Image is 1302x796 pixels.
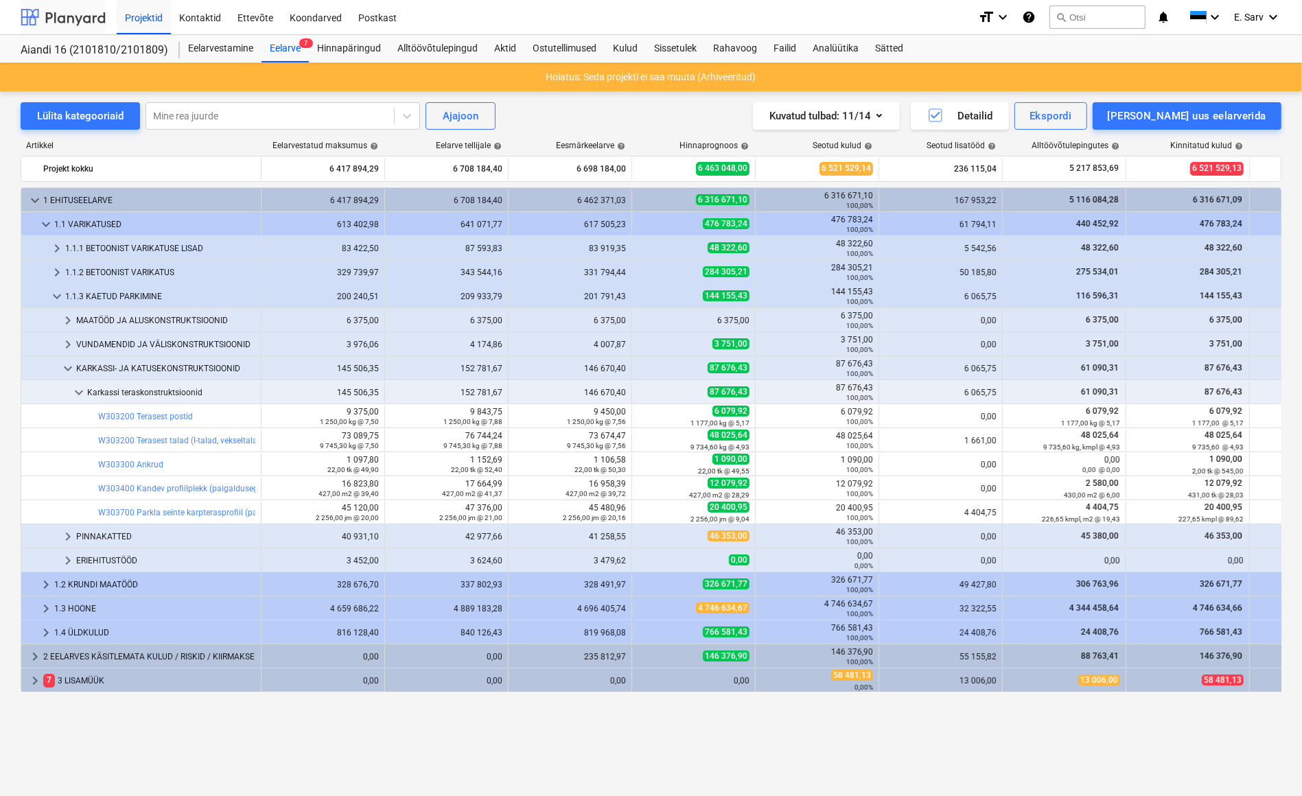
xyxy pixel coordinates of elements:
span: help [738,142,749,150]
small: 22,00 tk @ 49,55 [698,467,749,475]
span: 6 463 048,00 [696,162,749,175]
small: 100,00% [846,586,873,594]
div: 46 353,00 [761,527,873,546]
a: W303200 Terasest talad (I-talad, vekseltalad, peikko talad) [98,436,314,445]
small: 430,00 m2 @ 6,00 [1064,491,1120,499]
small: 100,00% [846,514,873,522]
span: 48 025,64 [1203,430,1244,440]
div: 0,00 [1008,556,1120,565]
span: 87 676,43 [1203,387,1244,397]
a: Hinnapäringud [309,35,389,62]
div: Eelarve tellijale [436,141,502,150]
div: 9 450,00 [514,407,626,426]
div: 48 025,64 [761,431,873,450]
div: 0,00 [885,556,997,565]
div: Eesmärkeelarve [556,141,625,150]
div: 49 427,80 [885,580,997,589]
div: 6 698 184,00 [514,158,626,180]
div: 1 090,00 [761,455,873,474]
span: 3 751,00 [1208,339,1244,349]
span: 20 400,95 [1203,502,1244,512]
span: 116 596,31 [1075,291,1120,301]
div: 146 670,40 [514,388,626,397]
small: 100,00% [846,538,873,546]
div: 1 097,80 [267,455,379,474]
small: 100,00% [846,274,873,281]
span: 6 316 671,09 [1191,195,1244,204]
div: 167 953,22 [885,196,997,205]
div: 87 676,43 [761,359,873,378]
small: 2,00 tk @ 545,00 [1192,467,1244,475]
small: 9 734,60 kg @ 4,93 [690,443,749,451]
div: 6 375,00 [638,316,749,325]
div: 1.1 VARIKATUSED [54,213,255,235]
div: Eelarvestatud maksumus [272,141,378,150]
div: 328 676,70 [267,580,379,589]
div: 0,00 [885,316,997,325]
small: 1 177,00 kg @ 5,17 [690,419,749,427]
span: 48 322,60 [1080,243,1120,253]
span: 476 783,24 [703,218,749,229]
div: 6 708 184,40 [391,196,502,205]
span: help [491,142,502,150]
div: 145 506,35 [267,364,379,373]
a: Eelarve7 [261,35,309,62]
span: keyboard_arrow_down [71,384,87,401]
span: keyboard_arrow_right [49,264,65,281]
div: 284 305,21 [761,263,873,282]
div: Artikkel [21,141,261,150]
div: Aiandi 16 (2101810/2101809) [21,43,163,58]
span: 326 671,77 [703,578,749,589]
button: Ajajoon [426,102,496,130]
div: 326 671,77 [761,575,873,594]
div: 6 375,00 [761,311,873,330]
div: 146 670,40 [514,364,626,373]
span: keyboard_arrow_down [27,192,43,209]
span: help [1108,142,1119,150]
div: Lülita kategooriaid [37,107,124,125]
div: 0,00 [885,340,997,349]
small: 9 735,60 @ 4,93 [1192,443,1244,451]
small: 100,00% [846,202,873,209]
button: Ekspordi [1014,102,1086,130]
span: 1 090,00 [1208,454,1244,464]
span: 87 676,43 [708,386,749,397]
small: 1 250,00 kg @ 7,88 [443,418,502,425]
div: Hinnaprognoos [679,141,749,150]
div: 4 174,86 [391,340,502,349]
div: 6 375,00 [514,316,626,325]
div: 76 744,24 [391,431,502,450]
span: 144 155,43 [703,290,749,301]
a: Sissetulek [646,35,705,62]
span: 3 751,00 [1084,339,1120,349]
span: keyboard_arrow_down [60,360,76,377]
div: 331 794,44 [514,268,626,277]
div: 3 976,06 [267,340,379,349]
div: 50 185,80 [885,268,997,277]
span: 48 025,64 [708,430,749,441]
div: 1 661,00 [885,436,997,445]
div: 73 089,75 [267,431,379,450]
small: 1 177,00 @ 5,17 [1192,419,1244,427]
small: 100,00% [846,226,873,233]
div: 6 375,00 [267,316,379,325]
div: 1 106,58 [514,455,626,474]
div: 200 240,51 [267,292,379,301]
span: 4 746 634,67 [696,602,749,613]
a: Analüütika [804,35,867,62]
div: 45 120,00 [267,503,379,522]
small: 100,00% [846,418,873,425]
div: 337 802,93 [391,580,502,589]
a: Rahavoog [705,35,765,62]
div: ERIEHITUSTÖÖD [76,550,255,572]
div: KARKASSI- JA KATUSEKONSTRUKTSIOONID [76,358,255,379]
div: Ostutellimused [524,35,605,62]
span: 45 380,00 [1080,531,1120,541]
small: 100,00% [846,490,873,497]
div: Ajajoon [443,107,478,125]
small: 427,00 m2 @ 28,29 [689,491,749,499]
span: keyboard_arrow_right [49,240,65,257]
div: 201 791,43 [514,292,626,301]
div: 6 462 371,03 [514,196,626,205]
